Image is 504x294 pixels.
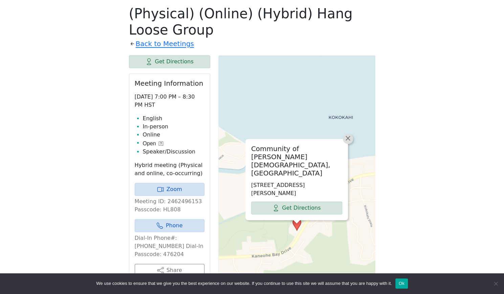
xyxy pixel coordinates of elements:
[135,161,204,177] p: Hybrid meeting (Physical and online, co-occurring)
[135,79,204,87] h2: Meeting Information
[143,123,204,131] li: In-person
[251,145,342,177] h2: Community of [PERSON_NAME][DEMOGRAPHIC_DATA], [GEOGRAPHIC_DATA]
[135,93,204,109] p: [DATE] 7:00 PM – 8:30 PM HST
[143,140,163,148] button: Open
[143,140,156,148] span: Open
[143,148,204,156] li: Speaker/Discussion
[395,278,408,289] button: Ok
[129,5,375,38] h1: (Physical) (Online) (Hybrid) Hang Loose Group
[251,202,342,214] a: Get Directions
[251,181,342,197] p: [STREET_ADDRESS][PERSON_NAME]
[143,131,204,139] li: Online
[129,55,210,68] a: Get Directions
[135,183,204,196] a: Zoom
[343,134,353,144] a: Close popup
[136,38,194,50] a: Back to Meetings
[135,197,204,214] p: Meeting ID: 2462496153 Passcode: HL808
[135,234,204,258] p: Dial-In Phone#: [PHONE_NUMBER] Dial-In Passcode: 476204
[143,114,204,123] li: English
[96,280,392,287] span: We use cookies to ensure that we give you the best experience on our website. If you continue to ...
[345,134,351,142] span: ×
[135,219,204,232] a: Phone
[492,280,499,287] span: No
[135,264,204,277] button: Share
